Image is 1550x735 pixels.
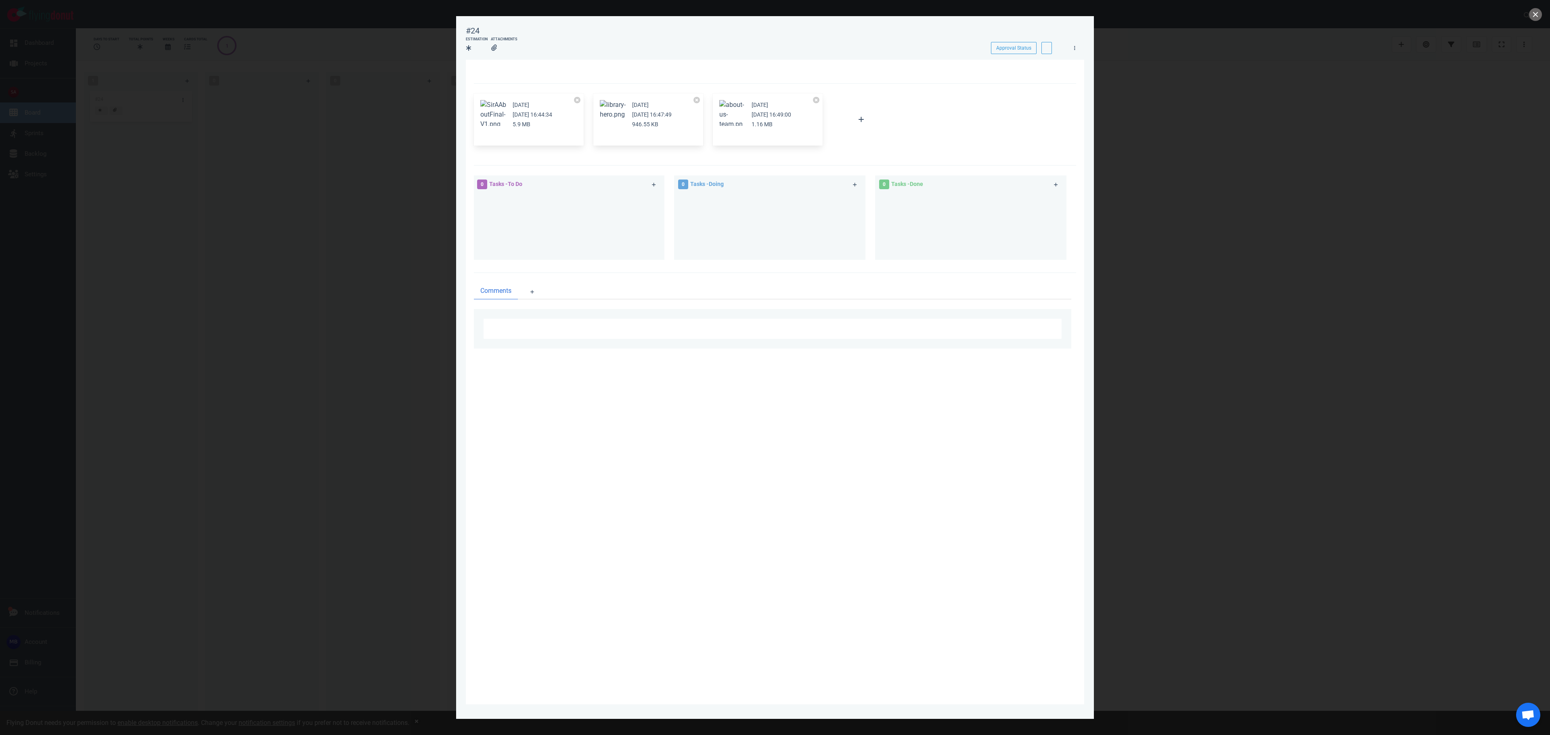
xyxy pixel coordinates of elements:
[1529,8,1542,21] button: close
[632,102,649,108] small: [DATE]
[678,180,688,189] span: 0
[477,180,487,189] span: 0
[480,100,506,129] button: Zoom image
[491,37,517,42] div: Attachments
[600,100,626,119] button: Zoom image
[719,100,745,139] button: Zoom image
[513,111,552,118] small: [DATE] 16:44:34
[489,181,522,187] span: Tasks - To Do
[752,102,768,108] small: [DATE]
[480,286,511,296] span: Comments
[879,180,889,189] span: 0
[632,121,658,127] small: 946.55 KB
[466,37,488,42] div: Estimation
[466,26,480,36] div: #24
[632,111,672,118] small: [DATE] 16:47:49
[891,181,923,187] span: Tasks - Done
[752,111,791,118] small: [DATE] 16:49:00
[991,42,1037,54] button: Approval Status
[513,102,529,108] small: [DATE]
[1516,703,1540,727] div: Open de chat
[690,181,724,187] span: Tasks - Doing
[752,121,773,127] small: 1.16 MB
[513,121,530,127] small: 5.9 MB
